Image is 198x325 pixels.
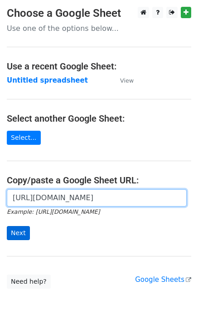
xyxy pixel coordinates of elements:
h4: Copy/paste a Google Sheet URL: [7,175,191,186]
iframe: Chat Widget [153,281,198,325]
a: View [111,76,134,84]
input: Next [7,226,30,240]
input: Paste your Google Sheet URL here [7,189,187,207]
h3: Choose a Google Sheet [7,7,191,20]
h4: Select another Google Sheet: [7,113,191,124]
p: Use one of the options below... [7,24,191,33]
a: Need help? [7,275,51,289]
small: Example: [URL][DOMAIN_NAME] [7,208,100,215]
a: Select... [7,131,41,145]
a: Untitled spreadsheet [7,76,88,84]
small: View [120,77,134,84]
h4: Use a recent Google Sheet: [7,61,191,72]
a: Google Sheets [135,276,191,284]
